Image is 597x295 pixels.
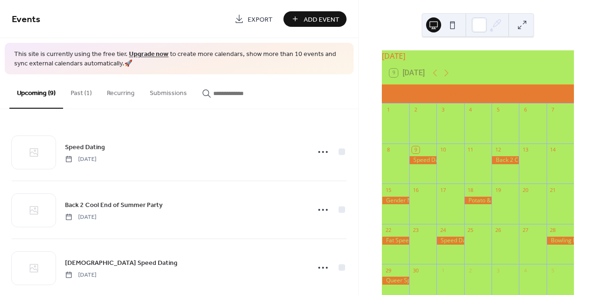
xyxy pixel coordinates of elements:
div: 13 [522,146,529,153]
a: [DEMOGRAPHIC_DATA] Speed Dating [65,257,177,268]
div: Sun [541,85,566,104]
div: 5 [494,106,501,113]
div: 8 [385,146,392,153]
span: Events [12,10,40,29]
div: 15 [385,186,392,193]
div: Mon [389,85,415,104]
div: 27 [522,227,529,234]
div: 7 [549,106,557,113]
div: 11 [467,146,474,153]
div: 4 [522,267,529,274]
div: 28 [549,227,557,234]
span: [DEMOGRAPHIC_DATA] Speed Dating [65,258,177,268]
div: 16 [412,186,419,193]
div: Sat [516,85,541,104]
div: 2 [412,106,419,113]
button: Recurring [99,74,142,108]
a: Upgrade now [129,48,169,61]
button: Add Event [283,11,347,27]
div: 3 [494,267,501,274]
div: Potato & Cookies Queer Mixer [464,197,492,205]
div: 30 [412,267,419,274]
div: Gender Non Conforming Speed Dating [382,197,409,205]
span: Speed Dating [65,142,105,152]
a: Speed Dating [65,142,105,152]
a: Back 2 Cool End of Summer Party [65,199,162,210]
div: Bowling For Potato Soup [547,237,574,245]
div: Tue [415,85,440,104]
div: 5 [549,267,557,274]
div: 17 [439,186,446,193]
div: 3 [439,106,446,113]
div: 9 [412,146,419,153]
span: [DATE] [65,213,97,221]
div: Speed Dating [436,237,464,245]
div: [DATE] [382,50,574,62]
div: 1 [439,267,446,274]
span: Add Event [304,15,339,24]
div: Thu [465,85,491,104]
div: 18 [467,186,474,193]
button: Upcoming (9) [9,74,63,109]
div: 12 [494,146,501,153]
div: 26 [494,227,501,234]
div: 10 [439,146,446,153]
div: 29 [385,267,392,274]
div: 1 [385,106,392,113]
div: 24 [439,227,446,234]
div: Fat Speed Dating [382,237,409,245]
div: Queer Speed Dating [382,277,409,285]
span: [DATE] [65,155,97,163]
span: Export [248,15,273,24]
div: 14 [549,146,557,153]
button: Submissions [142,74,194,108]
div: 4 [467,106,474,113]
div: 21 [549,186,557,193]
div: Wed [440,85,465,104]
div: 25 [467,227,474,234]
button: Past (1) [63,74,99,108]
div: Speed Dating [409,156,436,164]
div: 19 [494,186,501,193]
div: 20 [522,186,529,193]
div: 22 [385,227,392,234]
div: 23 [412,227,419,234]
div: Back 2 Cool End of Summer Party [492,156,519,164]
div: 2 [467,267,474,274]
a: Export [227,11,280,27]
div: 6 [522,106,529,113]
span: This site is currently using the free tier. to create more calendars, show more than 10 events an... [14,50,344,68]
div: Fri [491,85,516,104]
span: [DATE] [65,271,97,279]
